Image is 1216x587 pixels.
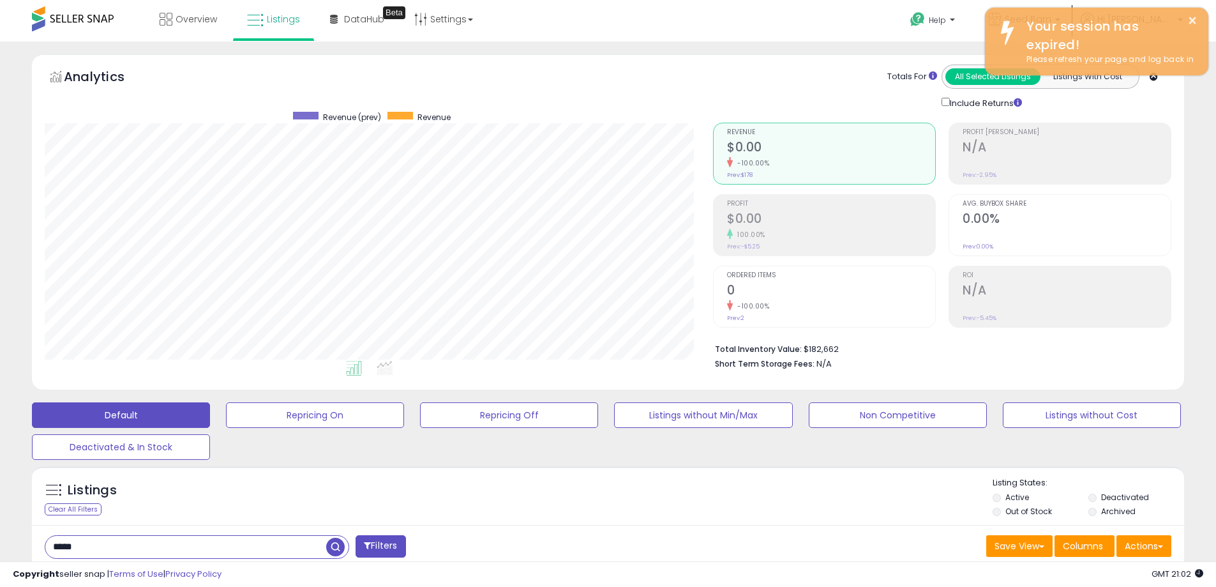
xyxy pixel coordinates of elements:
span: Listings [267,13,300,26]
h2: N/A [963,283,1171,300]
h2: N/A [963,140,1171,157]
div: Clear All Filters [45,503,101,515]
button: Non Competitive [809,402,987,428]
div: Tooltip anchor [383,6,405,19]
strong: Copyright [13,568,59,580]
small: 100.00% [733,230,765,240]
li: $182,662 [715,340,1162,356]
span: Profit [727,201,935,208]
small: -100.00% [733,301,769,311]
b: Total Inventory Value: [715,344,802,354]
button: Listings With Cost [1040,68,1135,85]
h5: Analytics [64,68,149,89]
a: Help [900,2,968,42]
button: Filters [356,535,405,558]
label: Out of Stock [1005,506,1052,517]
label: Deactivated [1101,492,1149,503]
small: Prev: -$5.25 [727,243,760,250]
span: Profit [PERSON_NAME] [963,129,1171,136]
span: ROI [963,272,1171,279]
button: Listings without Min/Max [614,402,792,428]
h2: $0.00 [727,211,935,229]
button: Deactivated & In Stock [32,434,210,460]
span: Help [929,15,946,26]
span: Revenue [417,112,451,123]
div: Totals For [887,71,937,83]
button: Actions [1116,535,1171,557]
b: Short Term Storage Fees: [715,358,814,369]
span: Revenue (prev) [323,112,381,123]
div: Your session has expired! [1017,17,1199,54]
small: Prev: -2.95% [963,171,996,179]
div: Include Returns [932,95,1037,110]
a: Privacy Policy [165,568,221,580]
span: N/A [816,358,832,370]
h2: $0.00 [727,140,935,157]
p: Listing States: [993,477,1184,489]
button: Listings without Cost [1003,402,1181,428]
button: Repricing Off [420,402,598,428]
small: Prev: 2 [727,314,744,322]
span: Ordered Items [727,272,935,279]
div: seller snap | | [13,568,221,581]
span: Revenue [727,129,935,136]
i: Get Help [910,11,926,27]
h2: 0.00% [963,211,1171,229]
small: -100.00% [733,158,769,168]
button: All Selected Listings [945,68,1040,85]
span: DataHub [344,13,384,26]
small: Prev: $178 [727,171,753,179]
span: Overview [176,13,217,26]
a: Terms of Use [109,568,163,580]
button: Repricing On [226,402,404,428]
span: Avg. Buybox Share [963,201,1171,208]
button: Default [32,402,210,428]
button: Save View [986,535,1053,557]
span: Columns [1063,540,1103,553]
h5: Listings [68,482,117,499]
span: 2025-09-17 21:02 GMT [1152,568,1203,580]
h2: 0 [727,283,935,300]
button: Columns [1055,535,1115,557]
label: Archived [1101,506,1136,517]
button: × [1187,13,1197,29]
small: Prev: 0.00% [963,243,993,250]
label: Active [1005,492,1029,503]
div: Please refresh your page and log back in [1017,54,1199,66]
small: Prev: -5.45% [963,314,996,322]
